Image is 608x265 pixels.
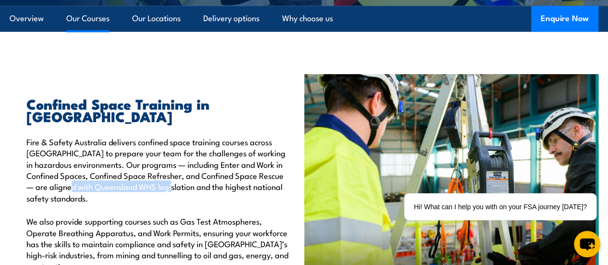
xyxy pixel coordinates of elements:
[574,231,600,257] button: chat-button
[404,193,596,220] div: Hi! What can I help you with on your FSA journey [DATE]?
[203,6,260,31] a: Delivery options
[26,136,290,203] p: Fire & Safety Australia delivers confined space training courses across [GEOGRAPHIC_DATA] to prep...
[26,97,290,122] h2: Confined Space Training in [GEOGRAPHIC_DATA]
[66,6,110,31] a: Our Courses
[531,6,598,32] button: Enquire Now
[282,6,333,31] a: Why choose us
[132,6,181,31] a: Our Locations
[10,6,44,31] a: Overview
